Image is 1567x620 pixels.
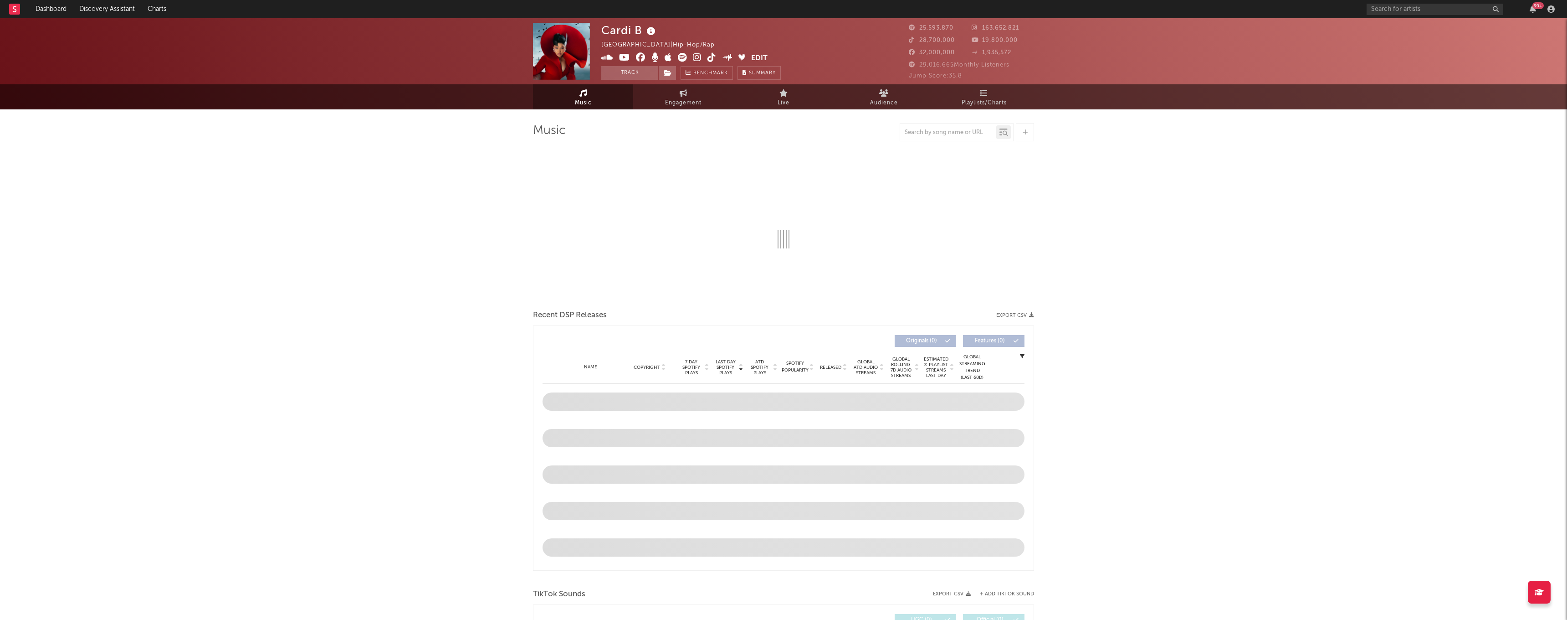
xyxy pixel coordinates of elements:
[533,310,607,321] span: Recent DSP Releases
[972,37,1018,43] span: 19,800,000
[1367,4,1503,15] input: Search for artists
[751,53,768,64] button: Edit
[972,50,1011,56] span: 1,935,572
[733,84,834,109] a: Live
[782,360,809,374] span: Spotify Popularity
[778,98,789,108] span: Live
[820,365,841,370] span: Released
[895,335,956,347] button: Originals(0)
[633,84,733,109] a: Engagement
[853,359,878,376] span: Global ATD Audio Streams
[834,84,934,109] a: Audience
[996,313,1034,318] button: Export CSV
[888,356,913,378] span: Global Rolling 7D Audio Streams
[575,98,592,108] span: Music
[737,66,781,80] button: Summary
[1530,5,1536,13] button: 99+
[923,356,948,378] span: Estimated % Playlist Streams Last Day
[533,589,585,600] span: TikTok Sounds
[681,66,733,80] a: Benchmark
[933,591,971,597] button: Export CSV
[665,98,702,108] span: Engagement
[909,25,953,31] span: 25,593,870
[971,592,1034,597] button: + Add TikTok Sound
[679,359,703,376] span: 7 Day Spotify Plays
[901,338,942,344] span: Originals ( 0 )
[958,354,986,381] div: Global Streaming Trend (Last 60D)
[713,359,737,376] span: Last Day Spotify Plays
[963,335,1024,347] button: Features(0)
[748,359,772,376] span: ATD Spotify Plays
[980,592,1034,597] button: + Add TikTok Sound
[601,40,725,51] div: [GEOGRAPHIC_DATA] | Hip-Hop/Rap
[969,338,1011,344] span: Features ( 0 )
[749,71,776,76] span: Summary
[601,23,658,38] div: Cardi B
[561,364,620,371] div: Name
[533,84,633,109] a: Music
[870,98,898,108] span: Audience
[634,365,660,370] span: Copyright
[909,73,962,79] span: Jump Score: 35.8
[601,66,658,80] button: Track
[962,98,1007,108] span: Playlists/Charts
[934,84,1034,109] a: Playlists/Charts
[909,50,955,56] span: 32,000,000
[909,37,955,43] span: 28,700,000
[909,62,1009,68] span: 29,016,665 Monthly Listeners
[693,68,728,79] span: Benchmark
[1532,2,1544,9] div: 99 +
[900,129,996,136] input: Search by song name or URL
[972,25,1019,31] span: 163,652,821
